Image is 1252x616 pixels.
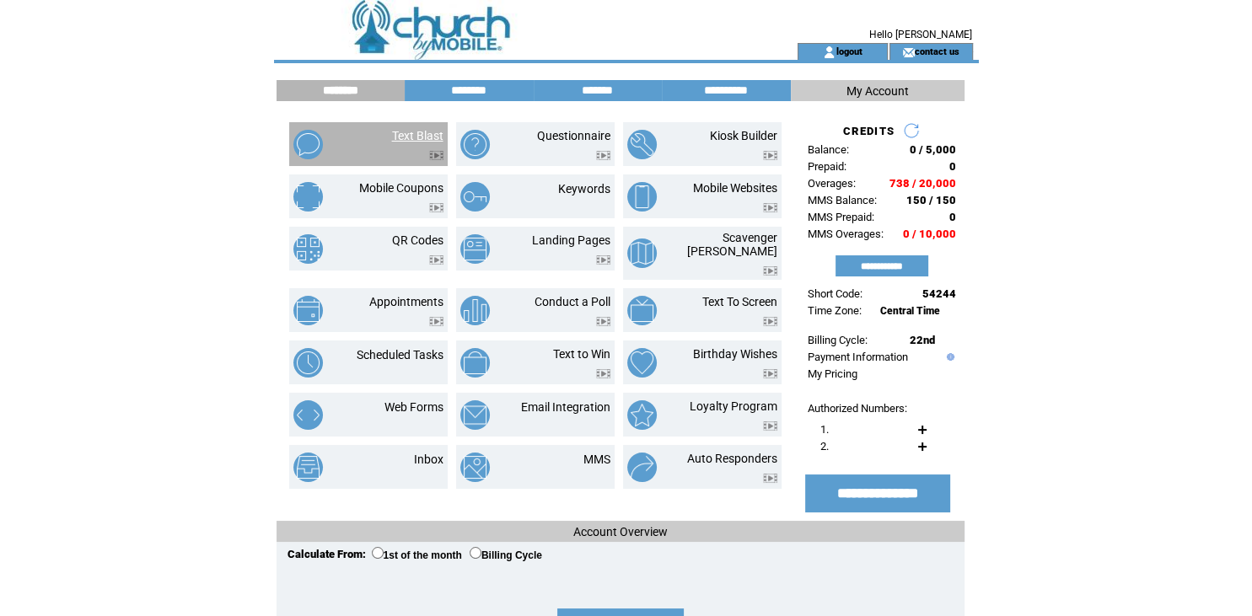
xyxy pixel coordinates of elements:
[460,400,490,430] img: email-integration.png
[521,400,610,414] a: Email Integration
[910,334,935,346] span: 22nd
[596,151,610,160] img: video.png
[836,46,862,56] a: logout
[573,525,668,538] span: Account Overview
[460,130,490,159] img: questionnaire.png
[808,194,877,206] span: MMS Balance:
[293,234,323,264] img: qr-codes.png
[889,177,956,190] span: 738 / 20,000
[627,453,657,482] img: auto-responders.png
[293,182,323,212] img: mobile-coupons.png
[369,295,443,308] a: Appointments
[293,130,323,159] img: text-blast.png
[808,402,907,415] span: Authorized Numbers:
[392,129,443,142] a: Text Blast
[763,266,777,276] img: video.png
[808,228,884,240] span: MMS Overages:
[414,453,443,466] a: Inbox
[880,305,940,317] span: Central Time
[532,233,610,247] a: Landing Pages
[293,400,323,430] img: web-forms.png
[922,287,956,300] span: 54244
[359,181,443,195] a: Mobile Coupons
[843,125,895,137] span: CREDITS
[808,177,856,190] span: Overages:
[763,317,777,326] img: video.png
[949,211,956,223] span: 0
[535,295,610,308] a: Conduct a Poll
[470,547,481,559] input: Billing Cycle
[693,181,777,195] a: Mobile Websites
[293,348,323,378] img: scheduled-tasks.png
[583,453,610,466] a: MMS
[596,255,610,265] img: video.png
[627,130,657,159] img: kiosk-builder.png
[460,453,490,482] img: mms.png
[808,334,868,346] span: Billing Cycle:
[596,317,610,326] img: video.png
[429,151,443,160] img: video.png
[293,453,323,482] img: inbox.png
[627,238,657,268] img: scavenger-hunt.png
[627,182,657,212] img: mobile-websites.png
[915,46,959,56] a: contact us
[429,317,443,326] img: video.png
[943,353,954,361] img: help.gif
[949,160,956,173] span: 0
[470,549,542,561] label: Billing Cycle
[820,440,829,453] span: 2.
[627,348,657,378] img: birthday-wishes.png
[846,84,909,98] span: My Account
[687,231,777,258] a: Scavenger [PERSON_NAME]
[808,143,849,156] span: Balance:
[763,369,777,378] img: video.png
[823,46,836,59] img: account_icon.gif
[460,296,490,325] img: conduct-a-poll.png
[693,347,777,361] a: Birthday Wishes
[460,234,490,264] img: landing-pages.png
[690,399,777,413] a: Loyalty Program
[763,151,777,160] img: video.png
[357,348,443,362] a: Scheduled Tasks
[553,347,610,361] a: Text to Win
[808,351,908,363] a: Payment Information
[763,203,777,212] img: video.png
[808,160,846,173] span: Prepaid:
[763,421,777,431] img: video.png
[808,211,874,223] span: MMS Prepaid:
[287,548,366,560] span: Calculate From:
[869,29,972,40] span: Hello [PERSON_NAME]
[392,233,443,247] a: QR Codes
[596,369,610,378] img: video.png
[702,295,777,308] a: Text To Screen
[627,296,657,325] img: text-to-screen.png
[808,367,857,380] a: My Pricing
[372,547,384,559] input: 1st of the month
[460,182,490,212] img: keywords.png
[710,129,777,142] a: Kiosk Builder
[384,400,443,414] a: Web Forms
[808,287,862,300] span: Short Code:
[627,400,657,430] img: loyalty-program.png
[460,348,490,378] img: text-to-win.png
[902,46,915,59] img: contact_us_icon.gif
[763,474,777,483] img: video.png
[429,255,443,265] img: video.png
[820,423,829,436] span: 1.
[906,194,956,206] span: 150 / 150
[910,143,956,156] span: 0 / 5,000
[558,182,610,196] a: Keywords
[372,549,462,561] label: 1st of the month
[687,452,777,465] a: Auto Responders
[293,296,323,325] img: appointments.png
[903,228,956,240] span: 0 / 10,000
[429,203,443,212] img: video.png
[808,304,862,317] span: Time Zone:
[537,129,610,142] a: Questionnaire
